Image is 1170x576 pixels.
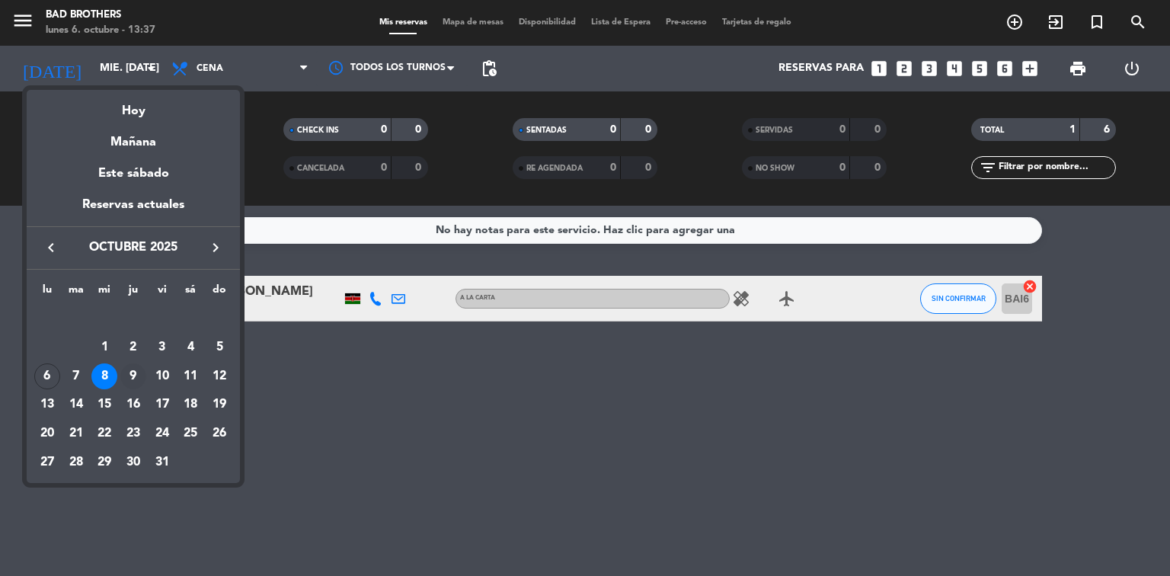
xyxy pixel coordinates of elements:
[91,450,117,475] div: 29
[120,421,146,446] div: 23
[205,419,234,448] td: 26 de octubre de 2025
[206,421,232,446] div: 26
[120,392,146,418] div: 16
[177,281,206,305] th: sábado
[27,152,240,195] div: Este sábado
[34,421,60,446] div: 20
[62,448,91,477] td: 28 de octubre de 2025
[148,333,177,362] td: 3 de octubre de 2025
[91,392,117,418] div: 15
[33,362,62,391] td: 6 de octubre de 2025
[149,421,175,446] div: 24
[90,419,119,448] td: 22 de octubre de 2025
[206,238,225,257] i: keyboard_arrow_right
[148,281,177,305] th: viernes
[177,362,206,391] td: 11 de octubre de 2025
[63,450,89,475] div: 28
[37,238,65,258] button: keyboard_arrow_left
[206,334,232,360] div: 5
[120,450,146,475] div: 30
[34,450,60,475] div: 27
[148,390,177,419] td: 17 de octubre de 2025
[91,363,117,389] div: 8
[42,238,60,257] i: keyboard_arrow_left
[119,390,148,419] td: 16 de octubre de 2025
[149,392,175,418] div: 17
[149,450,175,475] div: 31
[63,421,89,446] div: 21
[177,363,203,389] div: 11
[34,363,60,389] div: 6
[90,362,119,391] td: 8 de octubre de 2025
[149,363,175,389] div: 10
[33,304,234,333] td: OCT.
[120,334,146,360] div: 2
[62,362,91,391] td: 7 de octubre de 2025
[177,392,203,418] div: 18
[91,334,117,360] div: 1
[62,390,91,419] td: 14 de octubre de 2025
[177,421,203,446] div: 25
[177,334,203,360] div: 4
[205,362,234,391] td: 12 de octubre de 2025
[205,281,234,305] th: domingo
[27,195,240,226] div: Reservas actuales
[119,333,148,362] td: 2 de octubre de 2025
[34,392,60,418] div: 13
[148,362,177,391] td: 10 de octubre de 2025
[206,392,232,418] div: 19
[206,363,232,389] div: 12
[62,419,91,448] td: 21 de octubre de 2025
[62,281,91,305] th: martes
[90,390,119,419] td: 15 de octubre de 2025
[177,390,206,419] td: 18 de octubre de 2025
[149,334,175,360] div: 3
[33,448,62,477] td: 27 de octubre de 2025
[90,448,119,477] td: 29 de octubre de 2025
[91,421,117,446] div: 22
[63,363,89,389] div: 7
[33,281,62,305] th: lunes
[205,333,234,362] td: 5 de octubre de 2025
[27,90,240,121] div: Hoy
[65,238,202,258] span: octubre 2025
[33,419,62,448] td: 20 de octubre de 2025
[90,281,119,305] th: miércoles
[148,448,177,477] td: 31 de octubre de 2025
[120,363,146,389] div: 9
[90,333,119,362] td: 1 de octubre de 2025
[119,281,148,305] th: jueves
[148,419,177,448] td: 24 de octubre de 2025
[202,238,229,258] button: keyboard_arrow_right
[119,448,148,477] td: 30 de octubre de 2025
[119,419,148,448] td: 23 de octubre de 2025
[33,390,62,419] td: 13 de octubre de 2025
[63,392,89,418] div: 14
[205,390,234,419] td: 19 de octubre de 2025
[119,362,148,391] td: 9 de octubre de 2025
[27,121,240,152] div: Mañana
[177,333,206,362] td: 4 de octubre de 2025
[177,419,206,448] td: 25 de octubre de 2025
